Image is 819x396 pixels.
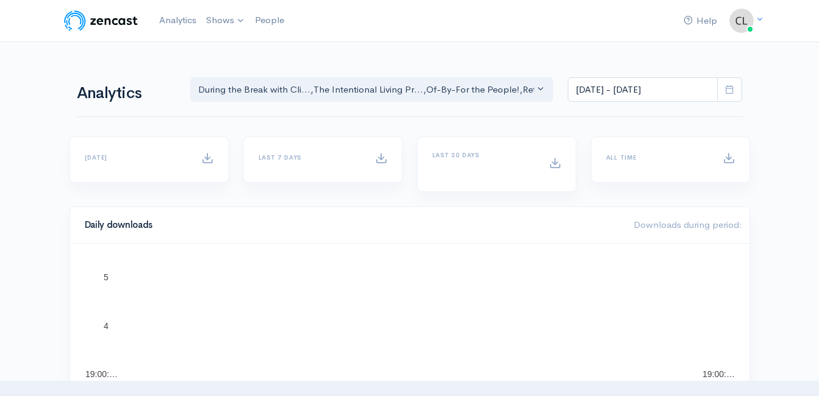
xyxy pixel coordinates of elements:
[250,7,289,34] a: People
[729,9,754,33] img: ...
[679,8,722,34] a: Help
[85,369,118,379] text: 19:00:…
[62,9,140,33] img: ZenCast Logo
[104,321,109,331] text: 4
[104,272,109,282] text: 5
[606,154,708,161] h6: All time
[154,7,201,34] a: Analytics
[201,7,250,34] a: Shows
[77,85,176,102] h1: Analytics
[432,152,534,158] h6: Last 30 days
[85,258,735,380] svg: A chart.
[85,220,619,230] h4: Daily downloads
[568,77,718,102] input: analytics date range selector
[198,83,535,97] div: During the Break with Cli... , The Intentional Living Pr... , Of-By-For the People! , Rethink - R...
[85,154,187,161] h6: [DATE]
[259,154,360,161] h6: Last 7 days
[703,369,735,379] text: 19:00:…
[634,219,742,230] span: Downloads during period:
[190,77,554,102] button: During the Break with Cli..., The Intentional Living Pr..., Of-By-For the People!, Rethink - Rese...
